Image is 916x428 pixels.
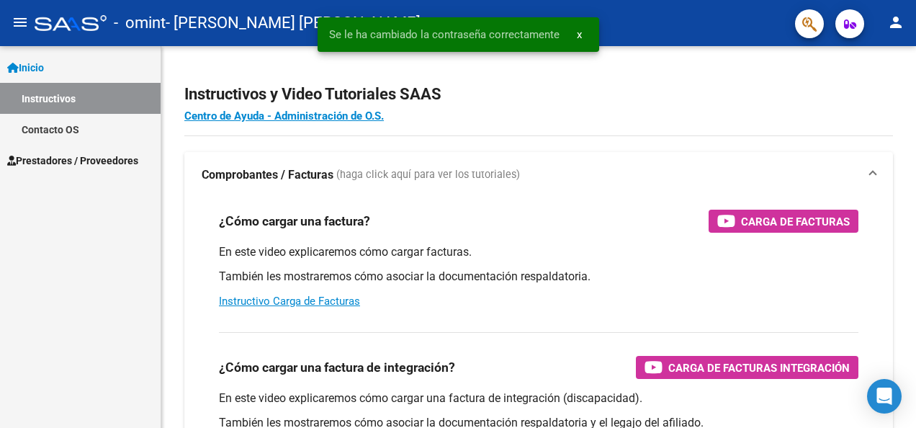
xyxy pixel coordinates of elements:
a: Instructivo Carga de Facturas [219,295,360,308]
p: En este video explicaremos cómo cargar una factura de integración (discapacidad). [219,391,858,406]
span: Carga de Facturas [741,213,850,231]
span: (haga click aquí para ver los tutoriales) [336,167,520,183]
button: Carga de Facturas Integración [636,356,858,379]
p: En este video explicaremos cómo cargar facturas. [219,244,858,260]
span: Carga de Facturas Integración [668,359,850,377]
mat-icon: menu [12,14,29,31]
button: Carga de Facturas [709,210,858,233]
span: x [577,28,582,41]
h3: ¿Cómo cargar una factura? [219,211,370,231]
h2: Instructivos y Video Tutoriales SAAS [184,81,893,108]
p: También les mostraremos cómo asociar la documentación respaldatoria. [219,269,858,285]
a: Centro de Ayuda - Administración de O.S. [184,110,384,122]
span: Se le ha cambiado la contraseña correctamente [329,27,560,42]
button: x [565,22,593,48]
span: - [PERSON_NAME] [PERSON_NAME] [166,7,421,39]
div: Open Intercom Messenger [867,379,902,414]
span: Inicio [7,60,44,76]
mat-icon: person [887,14,904,31]
h3: ¿Cómo cargar una factura de integración? [219,357,455,378]
span: - omint [114,7,166,39]
mat-expansion-panel-header: Comprobantes / Facturas (haga click aquí para ver los tutoriales) [184,152,893,198]
span: Prestadores / Proveedores [7,153,138,169]
strong: Comprobantes / Facturas [202,167,333,183]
